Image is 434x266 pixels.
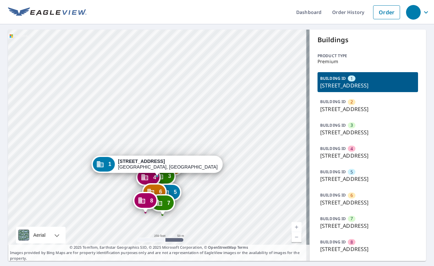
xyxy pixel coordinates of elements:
[16,227,66,243] div: Aerial
[118,159,218,170] div: [GEOGRAPHIC_DATA], [GEOGRAPHIC_DATA] 43229
[350,99,353,105] span: 2
[320,128,415,136] p: [STREET_ADDRESS]
[350,169,353,175] span: 5
[157,184,181,204] div: Dropped pin, building 5, Commercial property, 5702 Beechcroft Rd Columbus, OH 43229
[167,200,170,205] span: 7
[318,59,418,64] p: Premium
[320,81,415,89] p: [STREET_ADDRESS]
[118,159,165,164] strong: [STREET_ADDRESS]
[208,245,236,250] a: OpenStreetMap
[108,162,111,167] span: 1
[136,169,161,189] div: Dropped pin, building 4, Commercial property, 5720 Beechcroft Rd Columbus, OH 43229
[350,239,353,245] span: 8
[320,245,415,253] p: [STREET_ADDRESS]
[292,232,302,242] a: Current Level 17, Zoom Out
[151,168,176,188] div: Dropped pin, building 3, Commercial property, 5726 Beechcroft Rd Columbus, OH 43229
[150,198,153,203] span: 8
[8,245,310,261] p: Images provided by Bing Maps are for property identification purposes only and are not a represen...
[142,183,167,204] div: Dropped pin, building 6, Commercial property, 5708 Beechcroft Rd Columbus, OH 43229
[320,122,346,128] p: BUILDING ID
[159,189,162,194] span: 6
[153,175,156,180] span: 4
[320,216,346,221] p: BUILDING ID
[292,222,302,232] a: Current Level 17, Zoom In
[320,146,346,151] p: BUILDING ID
[350,122,353,128] span: 3
[237,245,248,250] a: Terms
[320,75,346,81] p: BUILDING ID
[318,53,418,59] p: Product type
[168,174,171,179] span: 3
[320,169,346,175] p: BUILDING ID
[31,227,48,243] div: Aerial
[133,192,158,212] div: Dropped pin, building 8, Commercial property, 5690 Beechcroft Rd Columbus, OH 43229
[150,194,175,215] div: Dropped pin, building 7, Commercial property, 5696 Beechcroft Rd Columbus, OH 43229
[320,222,415,230] p: [STREET_ADDRESS]
[320,239,346,245] p: BUILDING ID
[174,190,177,195] span: 5
[320,152,415,160] p: [STREET_ADDRESS]
[320,99,346,104] p: BUILDING ID
[320,175,415,183] p: [STREET_ADDRESS]
[70,245,248,250] span: © 2025 TomTom, Earthstar Geographics SIO, © 2025 Microsoft Corporation, ©
[320,105,415,113] p: [STREET_ADDRESS]
[350,192,353,199] span: 6
[318,35,418,45] p: Buildings
[8,7,87,17] img: EV Logo
[373,5,400,19] a: Order
[350,146,353,152] span: 4
[91,156,222,176] div: Dropped pin, building 1, Commercial property, 5738 Beechcroft Rd Columbus, OH 43229
[350,75,353,82] span: 1
[320,199,415,206] p: [STREET_ADDRESS]
[350,215,353,222] span: 7
[320,192,346,198] p: BUILDING ID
